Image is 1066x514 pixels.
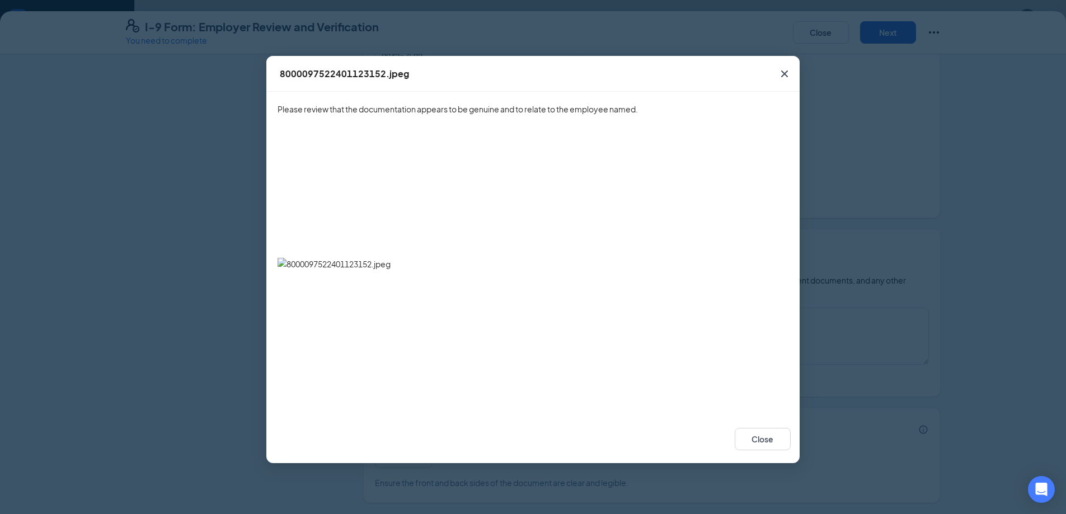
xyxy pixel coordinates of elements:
[778,67,791,81] svg: Cross
[769,56,800,92] button: Close
[278,103,638,115] span: Please review that the documentation appears to be genuine and to relate to the employee named.
[280,68,409,80] div: 8000097522401123152.jpeg
[735,428,791,450] button: Close
[1028,476,1055,503] div: Open Intercom Messenger
[278,258,638,270] img: 8000097522401123152.jpeg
